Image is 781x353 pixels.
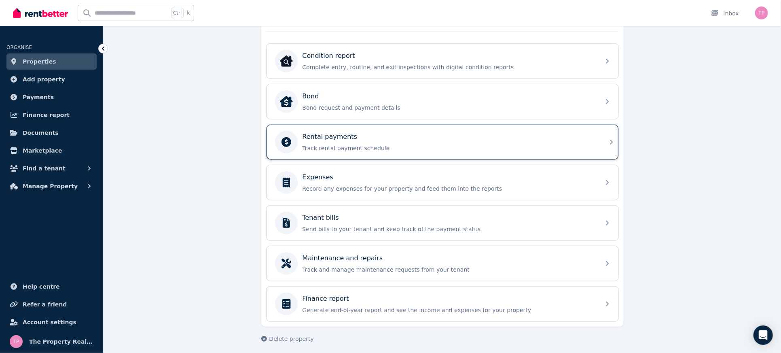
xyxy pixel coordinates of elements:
p: Finance report [303,294,349,304]
span: Refer a friend [23,300,67,309]
p: Track and manage maintenance requests from your tenant [303,266,595,274]
a: Account settings [6,314,97,330]
img: Bond [280,95,293,108]
p: Expenses [303,172,333,182]
p: Generate end-of-year report and see the income and expenses for your property [303,306,595,314]
img: Condition report [280,55,293,68]
span: Delete property [269,335,314,343]
span: k [187,10,190,16]
span: Properties [23,57,56,66]
span: The Property Realtors [29,337,93,347]
button: Manage Property [6,178,97,194]
a: Finance report [6,107,97,123]
span: Payments [23,92,54,102]
button: Delete property [261,335,314,343]
a: Documents [6,125,97,141]
a: Tenant billsSend bills to your tenant and keep track of the payment status [267,206,618,240]
p: Track rental payment schedule [303,144,595,152]
a: Marketplace [6,142,97,159]
span: ORGANISE [6,45,32,50]
p: Complete entry, routine, and exit inspections with digital condition reports [303,63,595,71]
span: Marketplace [23,146,62,155]
a: Add property [6,71,97,87]
p: Record any expenses for your property and feed them into the reports [303,185,595,193]
a: Maintenance and repairsTrack and manage maintenance requests from your tenant [267,246,618,281]
a: ExpensesRecord any expenses for your property and feed them into the reports [267,165,618,200]
span: Finance report [23,110,70,120]
p: Send bills to your tenant and keep track of the payment status [303,225,595,233]
div: Open Intercom Messenger [753,325,773,345]
p: Bond [303,91,319,101]
div: Inbox [711,9,739,17]
span: Help centre [23,282,60,291]
a: Help centre [6,279,97,295]
span: Add property [23,74,65,84]
p: Tenant bills [303,213,339,223]
span: Documents [23,128,59,138]
p: Maintenance and repairs [303,253,383,263]
button: Find a tenant [6,160,97,176]
span: Manage Property [23,181,78,191]
span: Account settings [23,317,76,327]
img: The Property Realtors [755,6,768,19]
img: RentBetter [13,7,68,19]
p: Bond request and payment details [303,104,595,112]
a: Payments [6,89,97,105]
span: Ctrl [171,8,184,18]
a: Rental paymentsTrack rental payment schedule [267,125,618,159]
a: BondBondBond request and payment details [267,84,618,119]
span: Find a tenant [23,164,66,173]
a: Properties [6,53,97,70]
a: Condition reportCondition reportComplete entry, routine, and exit inspections with digital condit... [267,44,618,79]
p: Rental payments [303,132,358,142]
img: The Property Realtors [10,335,23,348]
a: Finance reportGenerate end-of-year report and see the income and expenses for your property [267,287,618,321]
a: Refer a friend [6,296,97,313]
p: Condition report [303,51,355,61]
